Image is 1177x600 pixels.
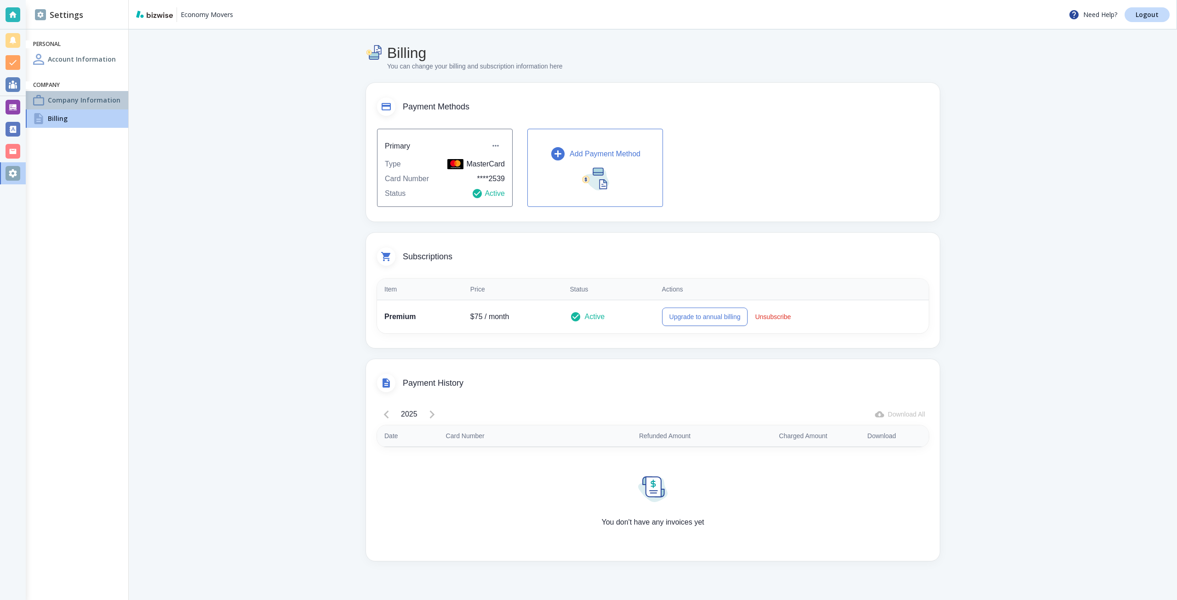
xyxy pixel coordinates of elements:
th: Card Number [439,425,554,447]
span: Payment History [403,378,929,389]
p: MasterCard [447,159,505,170]
p: You don't have any invoices yet [601,517,704,528]
h6: Primary [385,140,410,152]
th: Charged Amount [698,425,834,447]
p: Card Number [385,173,429,184]
img: Billing [366,44,383,62]
p: Type [385,159,401,170]
p: Logout [1136,11,1159,18]
p: Premium [384,311,456,322]
a: Company InformationCompany Information [26,91,128,109]
p: You can change your billing and subscription information here [387,62,563,72]
img: No Invoices [638,476,668,502]
h4: Company Information [48,95,120,105]
th: Actions [655,279,929,300]
a: Account InformationAccount Information [26,50,128,69]
th: Status [563,279,655,300]
p: $ 75 / month [470,311,555,322]
p: Active [585,311,605,322]
button: Add Payment Method [527,129,663,207]
p: Economy Movers [181,10,233,19]
img: MasterCard [447,159,463,169]
p: 2025 [401,409,417,420]
p: Status [385,188,406,199]
th: Item [377,279,463,300]
th: Date [377,425,439,447]
span: Subscriptions [403,252,929,262]
p: Active [472,188,505,199]
h4: Billing [48,114,68,123]
th: Refunded Amount [554,425,698,447]
h4: Billing [387,44,563,62]
p: Add Payment Method [570,149,640,160]
img: DashboardSidebarSettings.svg [35,9,46,20]
h6: Personal [33,40,121,48]
th: Price [463,279,563,300]
h6: Company [33,81,121,89]
img: bizwise [136,11,173,18]
button: Upgrade to annual billing [662,308,748,326]
button: Unsubscribe [751,308,794,326]
span: Payment Methods [403,102,929,112]
p: Need Help? [1068,9,1117,20]
th: Download [834,425,929,447]
h2: Settings [35,9,83,21]
h4: Account Information [48,54,116,64]
a: Economy Movers [181,7,233,22]
a: Logout [1125,7,1170,22]
a: BillingBilling [26,109,128,128]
